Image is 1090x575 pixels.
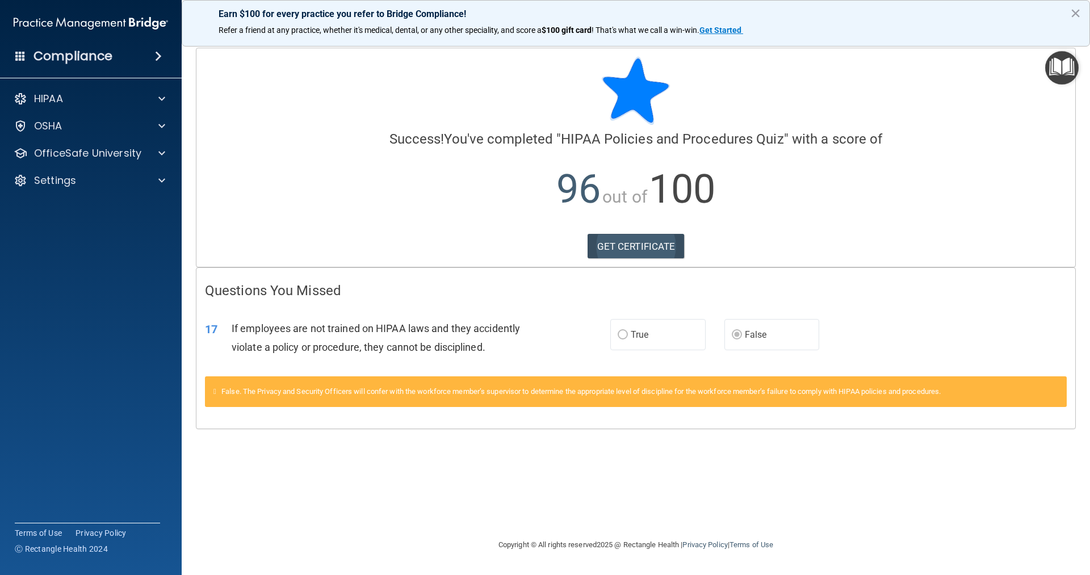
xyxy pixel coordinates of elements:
span: 17 [205,322,217,336]
h4: You've completed " " with a score of [205,132,1067,146]
span: 100 [649,166,715,212]
p: Settings [34,174,76,187]
span: False [745,329,767,340]
p: HIPAA [34,92,63,106]
strong: $100 gift card [542,26,592,35]
p: OSHA [34,119,62,133]
strong: Get Started [699,26,741,35]
a: OSHA [14,119,165,133]
a: Settings [14,174,165,187]
span: If employees are not trained on HIPAA laws and they accidently violate a policy or procedure, the... [232,322,520,353]
span: out of [602,187,647,207]
button: Open Resource Center [1045,51,1079,85]
span: ! That's what we call a win-win. [592,26,699,35]
a: HIPAA [14,92,165,106]
input: True [618,331,628,339]
a: Privacy Policy [682,540,727,549]
a: GET CERTIFICATE [588,234,685,259]
span: Success! [389,131,445,147]
input: False [732,331,742,339]
h4: Compliance [33,48,112,64]
span: False. The Privacy and Security Officers will confer with the workforce member’s supervisor to de... [221,387,941,396]
h4: Questions You Missed [205,283,1067,298]
img: PMB logo [14,12,168,35]
a: Get Started [699,26,743,35]
a: Terms of Use [730,540,773,549]
a: OfficeSafe University [14,146,165,160]
img: blue-star-rounded.9d042014.png [602,57,670,125]
a: Terms of Use [15,527,62,539]
span: HIPAA Policies and Procedures Quiz [561,131,783,147]
p: OfficeSafe University [34,146,141,160]
span: Refer a friend at any practice, whether it's medical, dental, or any other speciality, and score a [219,26,542,35]
button: Close [1070,4,1081,22]
span: True [631,329,648,340]
div: Copyright © All rights reserved 2025 @ Rectangle Health | | [429,527,843,563]
iframe: Drift Widget Chat Controller [1033,497,1076,540]
span: Ⓒ Rectangle Health 2024 [15,543,108,555]
a: Privacy Policy [76,527,127,539]
span: 96 [556,166,601,212]
p: Earn $100 for every practice you refer to Bridge Compliance! [219,9,1053,19]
